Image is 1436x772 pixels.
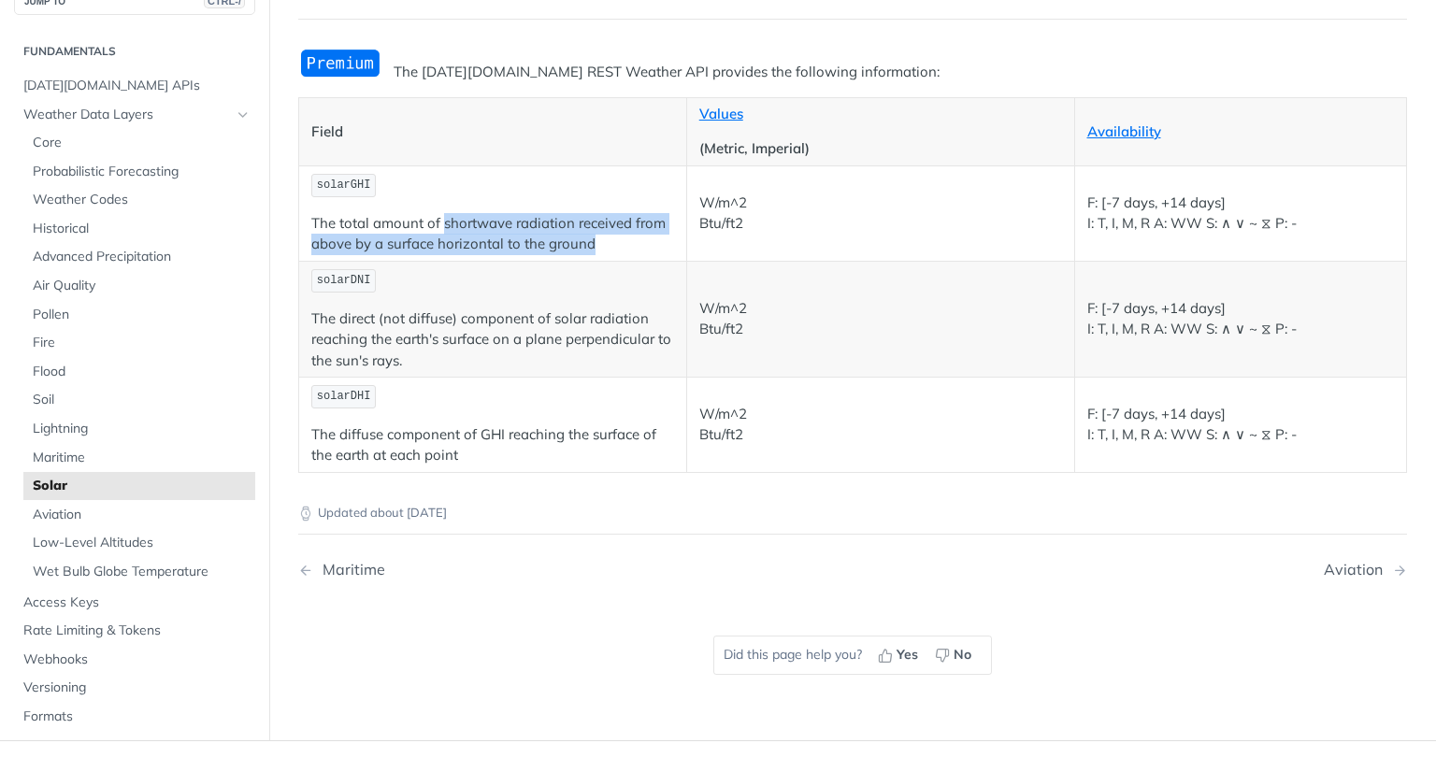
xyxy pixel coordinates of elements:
span: Flood [33,362,251,380]
span: Weather Codes [33,191,251,209]
a: Wet Bulb Globe Temperature [23,558,255,586]
a: Flood [23,357,255,385]
div: Aviation [1324,561,1392,579]
a: Pollen [23,300,255,328]
nav: Pagination Controls [298,542,1407,597]
a: Probabilistic Forecasting [23,157,255,185]
a: Solar [23,472,255,500]
span: Low-Level Altitudes [33,534,251,552]
a: [DATE][DOMAIN_NAME] APIs [14,71,255,99]
span: Versioning [23,679,251,697]
p: Field [311,122,674,143]
span: Historical [33,219,251,237]
a: Soil [23,386,255,414]
span: solarDHI [317,390,371,403]
a: Access Keys [14,588,255,616]
span: Pollen [33,305,251,323]
h2: Fundamentals [14,42,255,59]
p: Updated about [DATE] [298,504,1407,522]
p: W/m^2 Btu/ft2 [699,404,1062,446]
span: Webhooks [23,650,251,668]
span: Yes [897,645,918,665]
button: Yes [871,641,928,669]
a: Weather Codes [23,186,255,214]
a: Webhooks [14,645,255,673]
p: F: [-7 days, +14 days] I: T, I, M, R A: WW S: ∧ ∨ ~ ⧖ P: - [1087,404,1395,446]
p: F: [-7 days, +14 days] I: T, I, M, R A: WW S: ∧ ∨ ~ ⧖ P: - [1087,298,1395,340]
p: (Metric, Imperial) [699,138,1062,160]
span: Air Quality [33,277,251,295]
span: Probabilistic Forecasting [33,162,251,180]
a: Previous Page: Maritime [298,561,773,579]
span: Aviation [33,505,251,523]
a: Advanced Precipitation [23,243,255,271]
span: Formats [23,707,251,725]
span: Rate Limiting & Tokens [23,622,251,640]
span: Weather Data Layers [23,105,231,123]
p: W/m^2 Btu/ft2 [699,298,1062,340]
span: Advanced Precipitation [33,248,251,266]
p: The [DATE][DOMAIN_NAME] REST Weather API provides the following information: [298,62,1407,83]
span: No [954,645,971,665]
a: Weather Data LayersHide subpages for Weather Data Layers [14,100,255,128]
div: Did this page help you? [713,636,992,675]
button: Hide subpages for Weather Data Layers [236,107,251,122]
span: Solar [33,477,251,495]
span: Wet Bulb Globe Temperature [33,563,251,581]
a: Formats [14,702,255,730]
a: Values [699,105,743,122]
span: [DATE][DOMAIN_NAME] APIs [23,76,251,94]
a: Fire [23,329,255,357]
p: F: [-7 days, +14 days] I: T, I, M, R A: WW S: ∧ ∨ ~ ⧖ P: - [1087,193,1395,235]
a: Air Quality [23,272,255,300]
p: The diffuse component of GHI reaching the surface of the earth at each point [311,424,674,466]
p: The total amount of shortwave radiation received from above by a surface horizontal to the ground [311,213,674,255]
span: Access Keys [23,593,251,611]
a: Core [23,129,255,157]
a: Versioning [14,674,255,702]
p: The direct (not diffuse) component of solar radiation reaching the earth's surface on a plane per... [311,308,674,372]
span: Maritime [33,448,251,466]
span: solarGHI [317,179,371,192]
a: Pagination [14,731,255,759]
span: Lightning [33,420,251,438]
span: Pagination [23,736,251,754]
a: Historical [23,214,255,242]
span: solarDNI [317,274,371,287]
span: Core [33,134,251,152]
span: Fire [33,334,251,352]
a: Maritime [23,443,255,471]
span: Soil [33,391,251,409]
a: Lightning [23,415,255,443]
a: Aviation [23,500,255,528]
button: No [928,641,982,669]
div: Maritime [313,561,385,579]
a: Next Page: Aviation [1324,561,1407,579]
a: Rate Limiting & Tokens [14,617,255,645]
p: W/m^2 Btu/ft2 [699,193,1062,235]
a: Availability [1087,122,1161,140]
a: Low-Level Altitudes [23,529,255,557]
